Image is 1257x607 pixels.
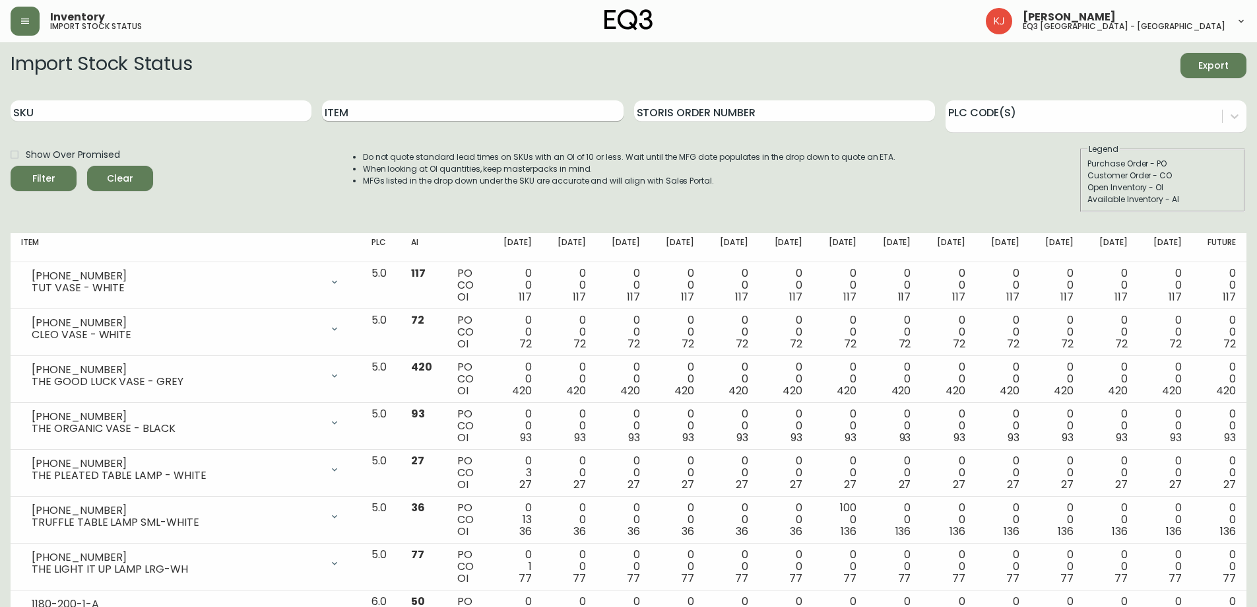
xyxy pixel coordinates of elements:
[361,450,401,497] td: 5.0
[844,477,856,492] span: 27
[1084,233,1138,262] th: [DATE]
[682,524,694,539] span: 36
[681,289,694,304] span: 117
[736,477,748,492] span: 27
[573,524,586,539] span: 36
[1223,571,1236,586] span: 77
[1203,549,1236,585] div: 0 0
[607,502,640,538] div: 0 0
[26,148,120,162] span: Show Over Promised
[661,455,694,491] div: 0 0
[1203,361,1236,397] div: 0 0
[1041,268,1074,303] div: 0 0
[932,268,965,303] div: 0 0
[1203,268,1236,303] div: 0 0
[986,314,1019,350] div: 0 0
[628,430,640,445] span: 93
[520,430,532,445] span: 93
[759,233,813,262] th: [DATE]
[898,289,911,304] span: 117
[715,314,748,350] div: 0 0
[519,524,532,539] span: 36
[361,356,401,403] td: 5.0
[1162,383,1182,398] span: 420
[1223,336,1236,351] span: 72
[1006,571,1019,586] span: 77
[411,500,425,515] span: 36
[32,170,55,187] div: Filter
[457,477,468,492] span: OI
[823,502,856,538] div: 100 0
[735,289,748,304] span: 117
[1087,182,1238,194] div: Open Inventory - OI
[975,233,1029,262] th: [DATE]
[607,549,640,585] div: 0 0
[932,502,965,538] div: 0 0
[736,430,748,445] span: 93
[620,383,640,398] span: 420
[361,309,401,356] td: 5.0
[1220,524,1236,539] span: 136
[519,336,532,351] span: 72
[845,430,856,445] span: 93
[661,408,694,444] div: 0 0
[628,524,640,539] span: 36
[1112,524,1128,539] span: 136
[1007,336,1019,351] span: 72
[499,408,532,444] div: 0 0
[1223,477,1236,492] span: 27
[457,408,477,444] div: PO CO
[361,403,401,450] td: 5.0
[1149,502,1182,538] div: 0 0
[11,53,192,78] h2: Import Stock Status
[837,383,856,398] span: 420
[32,517,321,528] div: TRUFFLE TABLE LAMP SML-WHITE
[681,571,694,586] span: 77
[499,361,532,397] div: 0 0
[891,383,911,398] span: 420
[769,268,802,303] div: 0 0
[32,270,321,282] div: [PHONE_NUMBER]
[457,268,477,303] div: PO CO
[715,455,748,491] div: 0 0
[32,411,321,423] div: [PHONE_NUMBER]
[769,455,802,491] div: 0 0
[952,571,965,586] span: 77
[363,151,896,163] li: Do not quote standard lead times on SKUs with an OI of 10 or less. Wait until the MFG date popula...
[769,361,802,397] div: 0 0
[1149,455,1182,491] div: 0 0
[607,314,640,350] div: 0 0
[1008,430,1019,445] span: 93
[1170,430,1182,445] span: 93
[705,233,759,262] th: [DATE]
[1169,336,1182,351] span: 72
[715,268,748,303] div: 0 0
[790,477,802,492] span: 27
[32,329,321,341] div: CLEO VASE - WHITE
[1087,194,1238,205] div: Available Inventory - AI
[986,549,1019,585] div: 0 0
[715,361,748,397] div: 0 0
[986,408,1019,444] div: 0 0
[1191,57,1236,74] span: Export
[932,408,965,444] div: 0 0
[1000,383,1019,398] span: 420
[1087,143,1120,155] legend: Legend
[1216,383,1236,398] span: 420
[823,455,856,491] div: 0 0
[736,524,748,539] span: 36
[1169,477,1182,492] span: 27
[1023,12,1116,22] span: [PERSON_NAME]
[519,477,532,492] span: 27
[1116,430,1128,445] span: 93
[953,336,965,351] span: 72
[898,571,911,586] span: 77
[32,470,321,482] div: THE PLEATED TABLE LAMP - WHITE
[361,544,401,590] td: 5.0
[21,502,350,531] div: [PHONE_NUMBER]TRUFFLE TABLE LAMP SML-WHITE
[1223,289,1236,304] span: 117
[1115,336,1128,351] span: 72
[843,571,856,586] span: 77
[895,524,911,539] span: 136
[769,502,802,538] div: 0 0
